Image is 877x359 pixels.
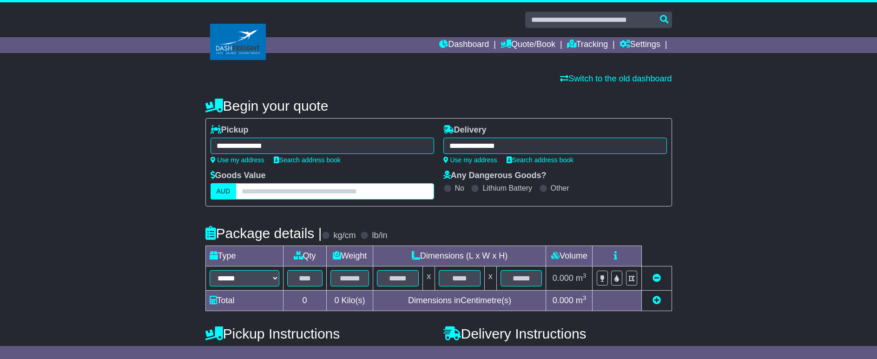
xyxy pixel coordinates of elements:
span: 0.000 [553,273,574,283]
label: kg/cm [333,231,356,241]
a: Add new item [653,296,661,305]
td: 0 [283,291,326,311]
td: Type [205,246,283,266]
a: Quote/Book [501,37,555,53]
td: Kilo(s) [326,291,373,311]
label: No [455,184,464,193]
td: Volume [546,246,593,266]
sup: 3 [583,272,587,279]
a: Dashboard [439,37,489,53]
span: 0.000 [553,296,574,305]
label: Goods Value [211,171,266,181]
a: Tracking [567,37,608,53]
h4: Delivery Instructions [443,326,672,341]
span: m [576,273,587,283]
a: Search address book [507,156,574,164]
label: Lithium Battery [482,184,532,193]
label: Pickup [211,125,249,135]
a: Remove this item [653,273,661,283]
a: Settings [620,37,660,53]
label: AUD [211,183,237,199]
td: x [423,266,435,291]
td: Dimensions in Centimetre(s) [373,291,546,311]
td: Total [205,291,283,311]
h4: Package details | [205,226,322,241]
label: lb/in [372,231,387,241]
td: Weight [326,246,373,266]
span: 0 [334,296,339,305]
a: Use my address [443,156,497,164]
td: x [484,266,496,291]
td: Qty [283,246,326,266]
h4: Begin your quote [205,98,672,113]
a: Use my address [211,156,264,164]
label: Delivery [443,125,487,135]
span: m [576,296,587,305]
a: Search address book [274,156,341,164]
td: Dimensions (L x W x H) [373,246,546,266]
label: Other [551,184,569,193]
sup: 3 [583,294,587,301]
h4: Pickup Instructions [205,326,434,341]
a: Switch to the old dashboard [560,74,672,83]
label: Any Dangerous Goods? [443,171,547,181]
